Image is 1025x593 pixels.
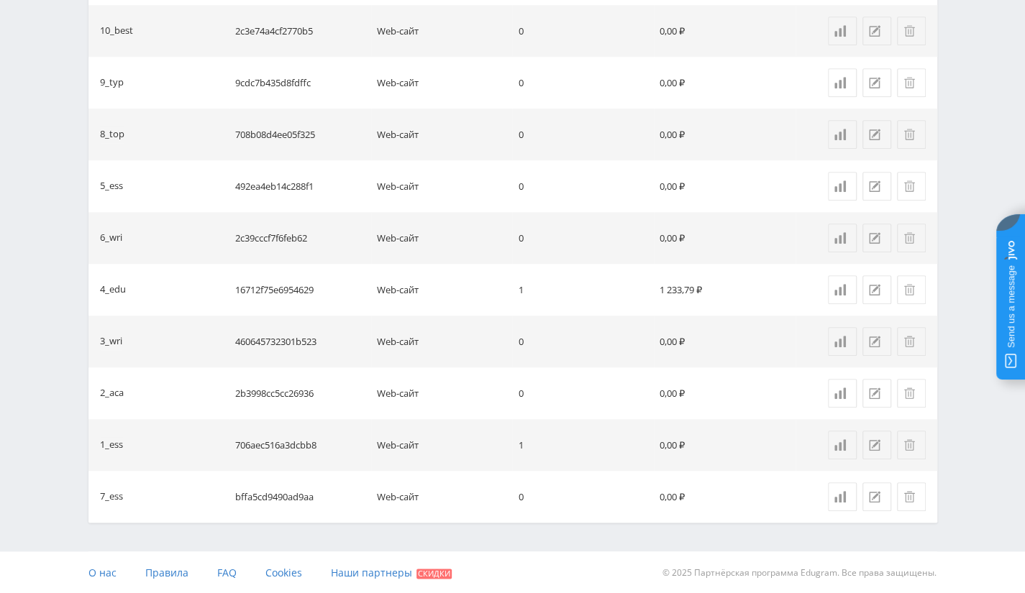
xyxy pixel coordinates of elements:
[654,264,796,316] td: 1 233,79 ₽
[100,127,124,143] div: 8_top
[371,212,513,264] td: Web-сайт
[229,264,371,316] td: 16712f75e6954629
[100,385,124,402] div: 2_aca
[265,566,302,579] span: Cookies
[512,471,654,523] td: 0
[654,57,796,109] td: 0,00 ₽
[371,5,513,57] td: Web-сайт
[862,120,891,149] button: Редактировать
[331,566,412,579] span: Наши партнеры
[229,316,371,367] td: 460645732301b523
[828,431,857,459] a: Статистика
[512,264,654,316] td: 1
[100,437,123,454] div: 1_ess
[416,569,452,579] span: Скидки
[862,172,891,201] button: Редактировать
[100,75,124,91] div: 9_typ
[897,68,926,97] button: Удалить
[100,230,122,247] div: 6_wri
[512,57,654,109] td: 0
[897,379,926,408] button: Удалить
[100,489,123,505] div: 7_ess
[145,566,188,579] span: Правила
[229,367,371,419] td: 2b3998cc5cc26936
[229,5,371,57] td: 2c3e74a4cf2770b5
[897,482,926,511] button: Удалить
[862,379,891,408] button: Редактировать
[897,431,926,459] button: Удалить
[100,334,122,350] div: 3_wri
[512,212,654,264] td: 0
[897,172,926,201] button: Удалить
[100,178,123,195] div: 5_ess
[229,57,371,109] td: 9cdc7b435d8fdffc
[371,264,513,316] td: Web-сайт
[229,471,371,523] td: bffa5cd9490ad9aa
[654,419,796,471] td: 0,00 ₽
[371,160,513,212] td: Web-сайт
[229,212,371,264] td: 2c39cccf7f6feb62
[654,109,796,160] td: 0,00 ₽
[897,275,926,304] button: Удалить
[512,160,654,212] td: 0
[100,23,133,40] div: 10_best
[512,5,654,57] td: 0
[654,316,796,367] td: 0,00 ₽
[862,482,891,511] button: Редактировать
[828,172,857,201] a: Статистика
[897,224,926,252] button: Удалить
[654,471,796,523] td: 0,00 ₽
[828,275,857,304] a: Статистика
[371,57,513,109] td: Web-сайт
[828,224,857,252] a: Статистика
[229,109,371,160] td: 708b08d4ee05f325
[862,431,891,459] button: Редактировать
[828,68,857,97] a: Статистика
[371,367,513,419] td: Web-сайт
[828,120,857,149] a: Статистика
[512,316,654,367] td: 0
[897,17,926,45] button: Удалить
[371,316,513,367] td: Web-сайт
[229,160,371,212] td: 492ea4eb14c288f1
[512,419,654,471] td: 1
[862,68,891,97] button: Редактировать
[828,379,857,408] a: Статистика
[897,327,926,356] button: Удалить
[828,327,857,356] a: Статистика
[654,5,796,57] td: 0,00 ₽
[862,275,891,304] button: Редактировать
[862,327,891,356] button: Редактировать
[862,224,891,252] button: Редактировать
[100,282,126,298] div: 4_edu
[229,419,371,471] td: 706aec516a3dcbb8
[512,367,654,419] td: 0
[371,419,513,471] td: Web-сайт
[217,566,237,579] span: FAQ
[371,109,513,160] td: Web-сайт
[862,17,891,45] button: Редактировать
[897,120,926,149] button: Удалить
[828,482,857,511] a: Статистика
[88,566,117,579] span: О нас
[654,160,796,212] td: 0,00 ₽
[371,471,513,523] td: Web-сайт
[654,212,796,264] td: 0,00 ₽
[828,17,857,45] a: Статистика
[512,109,654,160] td: 0
[654,367,796,419] td: 0,00 ₽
